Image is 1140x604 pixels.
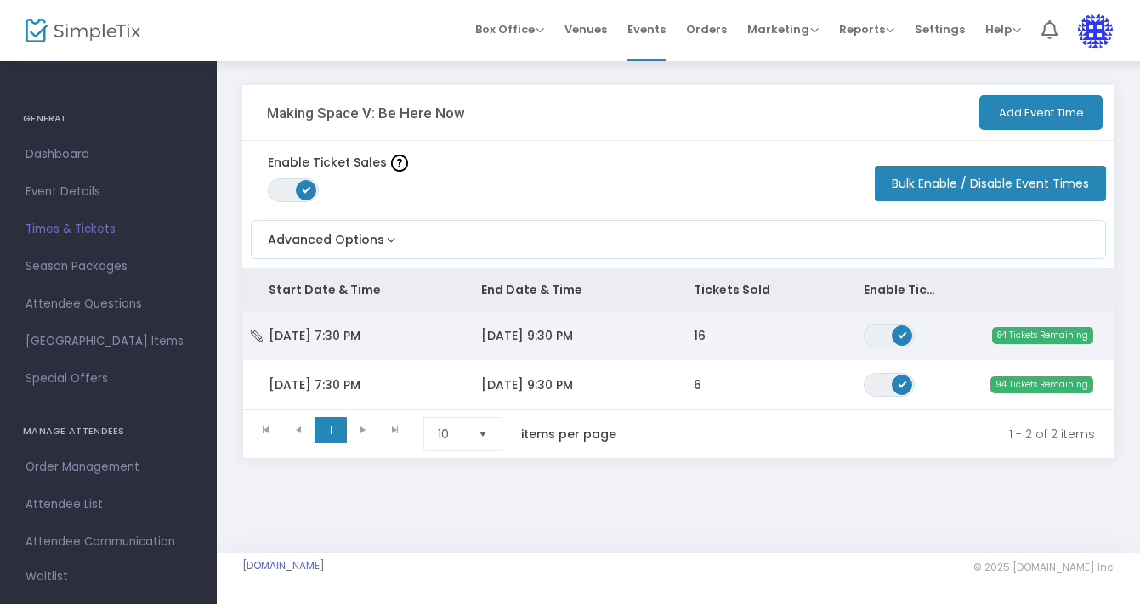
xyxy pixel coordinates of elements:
[26,531,191,553] span: Attendee Communication
[23,102,194,136] h4: GENERAL
[915,8,965,51] span: Settings
[990,376,1093,393] span: 94 Tickets Remaining
[475,21,544,37] span: Box Office
[23,415,194,449] h4: MANAGE ATTENDEES
[26,181,191,203] span: Event Details
[26,494,191,516] span: Attendee List
[267,104,465,121] h3: Making Space V: Be Here Now
[875,166,1106,201] button: Bulk Enable / Disable Event Times
[564,8,607,51] span: Venues
[694,376,701,393] span: 6
[438,426,464,443] span: 10
[471,418,495,450] button: Select
[315,417,347,443] span: Page 1
[303,185,311,194] span: ON
[26,368,191,390] span: Special Offers
[26,568,68,585] span: Waitlist
[391,155,408,172] img: question-mark
[268,154,408,172] label: Enable Ticket Sales
[652,417,1095,451] kendo-pager-info: 1 - 2 of 2 items
[252,221,400,249] button: Advanced Options
[979,95,1103,130] button: Add Event Time
[269,327,360,344] span: [DATE] 7:30 PM
[521,426,616,443] label: items per page
[26,330,191,353] span: [GEOGRAPHIC_DATA] Items
[838,268,966,311] th: Enable Ticket Sales
[481,327,573,344] span: [DATE] 9:30 PM
[668,268,838,311] th: Tickets Sold
[242,559,325,573] a: [DOMAIN_NAME]
[839,21,894,37] span: Reports
[973,561,1114,574] span: © 2025 [DOMAIN_NAME] Inc.
[26,456,191,478] span: Order Management
[26,256,191,278] span: Season Packages
[26,293,191,315] span: Attendee Questions
[26,218,191,240] span: Times & Tickets
[243,268,1114,409] div: Data table
[269,376,360,393] span: [DATE] 7:30 PM
[899,379,907,387] span: ON
[985,21,1021,37] span: Help
[686,8,727,51] span: Orders
[992,327,1093,344] span: 84 Tickets Remaining
[481,376,573,393] span: [DATE] 9:30 PM
[747,21,819,37] span: Marketing
[243,268,456,311] th: Start Date & Time
[26,144,191,166] span: Dashboard
[694,327,706,344] span: 16
[627,8,666,51] span: Events
[899,330,907,338] span: ON
[456,268,668,311] th: End Date & Time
